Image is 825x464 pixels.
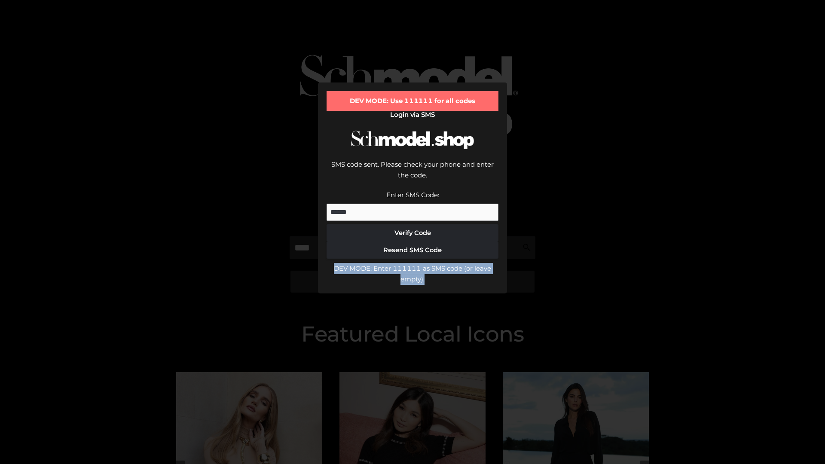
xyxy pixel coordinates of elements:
h2: Login via SMS [327,111,498,119]
div: DEV MODE: Enter 111111 as SMS code (or leave empty). [327,263,498,285]
img: Schmodel Logo [348,123,477,157]
div: SMS code sent. Please check your phone and enter the code. [327,159,498,189]
button: Resend SMS Code [327,241,498,259]
button: Verify Code [327,224,498,241]
div: DEV MODE: Use 111111 for all codes [327,91,498,111]
label: Enter SMS Code: [386,191,439,199]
